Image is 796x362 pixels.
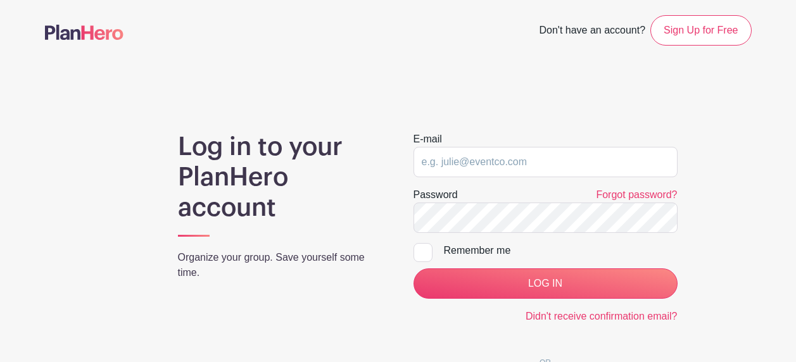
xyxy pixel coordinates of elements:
[650,15,751,46] a: Sign Up for Free
[414,147,678,177] input: e.g. julie@eventco.com
[178,132,383,223] h1: Log in to your PlanHero account
[414,187,458,203] label: Password
[414,268,678,299] input: LOG IN
[596,189,677,200] a: Forgot password?
[178,250,383,280] p: Organize your group. Save yourself some time.
[45,25,123,40] img: logo-507f7623f17ff9eddc593b1ce0a138ce2505c220e1c5a4e2b4648c50719b7d32.svg
[444,243,678,258] div: Remember me
[539,18,645,46] span: Don't have an account?
[414,132,442,147] label: E-mail
[526,311,678,321] a: Didn't receive confirmation email?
